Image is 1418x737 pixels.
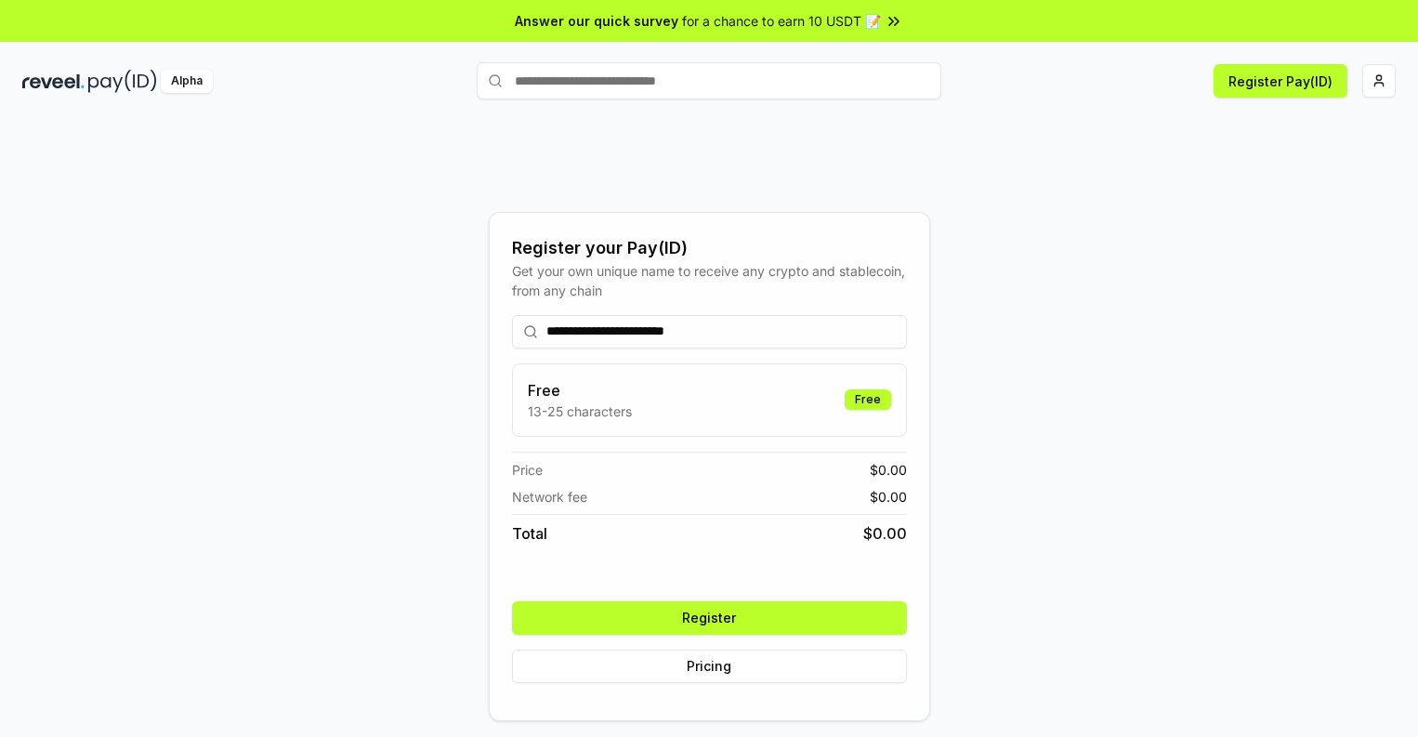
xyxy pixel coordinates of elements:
[88,70,157,93] img: pay_id
[512,487,587,507] span: Network fee
[528,401,632,421] p: 13-25 characters
[512,261,907,300] div: Get your own unique name to receive any crypto and stablecoin, from any chain
[515,11,678,31] span: Answer our quick survey
[863,522,907,545] span: $ 0.00
[528,379,632,401] h3: Free
[512,522,547,545] span: Total
[22,70,85,93] img: reveel_dark
[512,601,907,635] button: Register
[161,70,213,93] div: Alpha
[1214,64,1347,98] button: Register Pay(ID)
[512,235,907,261] div: Register your Pay(ID)
[845,389,891,410] div: Free
[870,460,907,480] span: $ 0.00
[512,650,907,683] button: Pricing
[682,11,881,31] span: for a chance to earn 10 USDT 📝
[870,487,907,507] span: $ 0.00
[512,460,543,480] span: Price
